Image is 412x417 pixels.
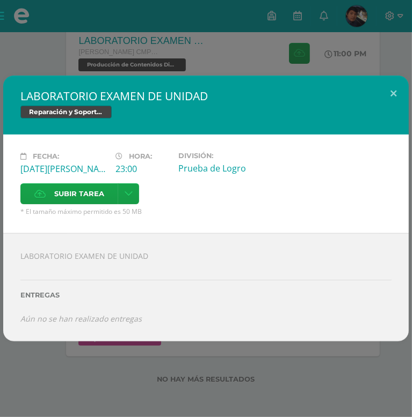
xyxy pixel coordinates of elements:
button: Close (Esc) [378,76,409,112]
span: Subir tarea [54,184,104,204]
span: Hora: [129,152,152,160]
span: Reparación y Soporte Técnico CISCO [20,106,112,118]
span: Fecha: [33,152,59,160]
i: Aún no se han realizado entregas [20,314,142,324]
div: [DATE][PERSON_NAME] [20,163,107,175]
span: * El tamaño máximo permitido es 50 MB [20,207,392,216]
label: División: [179,152,265,160]
div: Prueba de Logro [179,162,265,174]
div: 23:00 [115,163,170,175]
div: LABORATORIO EXAMEN DE UNIDAD [3,233,409,341]
label: Entregas [20,291,392,299]
h2: LABORATORIO EXAMEN DE UNIDAD [20,88,392,103]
